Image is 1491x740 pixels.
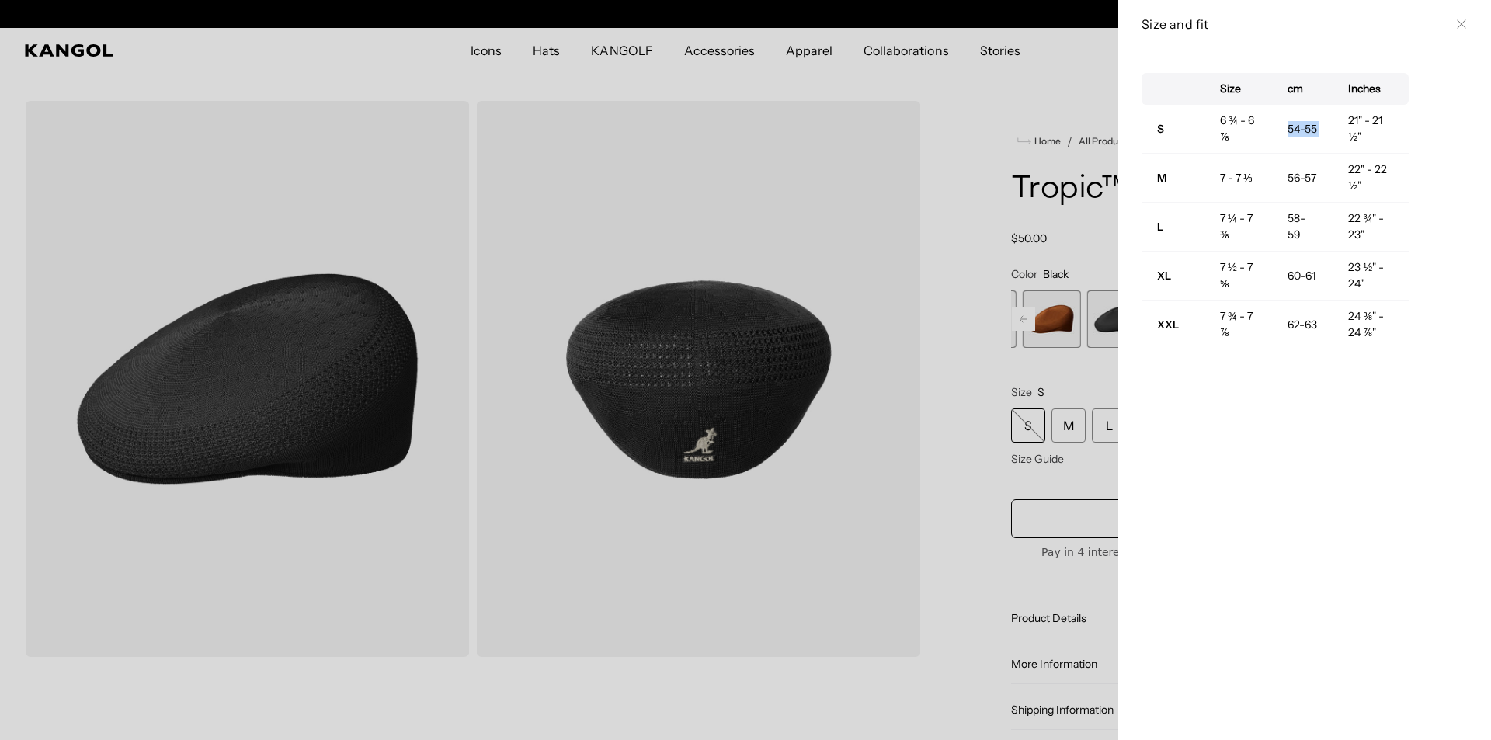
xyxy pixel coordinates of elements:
[1272,154,1333,203] td: 56-57
[1333,105,1409,154] td: 21" - 21 ½"
[1272,105,1333,154] td: 54-55
[1333,203,1409,252] td: 22 ¾" - 23"
[1204,73,1272,105] th: Size
[1333,301,1409,349] td: 24 ⅜" - 24 ⅞"
[1333,73,1409,105] th: Inches
[1272,252,1333,301] td: 60-61
[1272,73,1333,105] th: cm
[1333,252,1409,301] td: 23 ½" - 24"
[1204,301,1272,349] td: 7 ¾ - 7 ⅞
[1333,154,1409,203] td: 22" - 22 ½"
[1157,122,1164,136] strong: S
[1157,220,1163,234] strong: L
[1272,301,1333,349] td: 62-63
[1157,318,1179,332] strong: XXL
[1157,171,1167,185] strong: M
[1157,269,1171,283] strong: XL
[1204,105,1272,154] td: 6 ¾ - 6 ⅞
[1204,252,1272,301] td: 7 ½ - 7 ⅝
[1142,16,1449,33] h3: Size and fit
[1204,154,1272,203] td: 7 - 7 ⅛
[1204,203,1272,252] td: 7 ¼ - 7 ⅜
[1272,203,1333,252] td: 58-59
